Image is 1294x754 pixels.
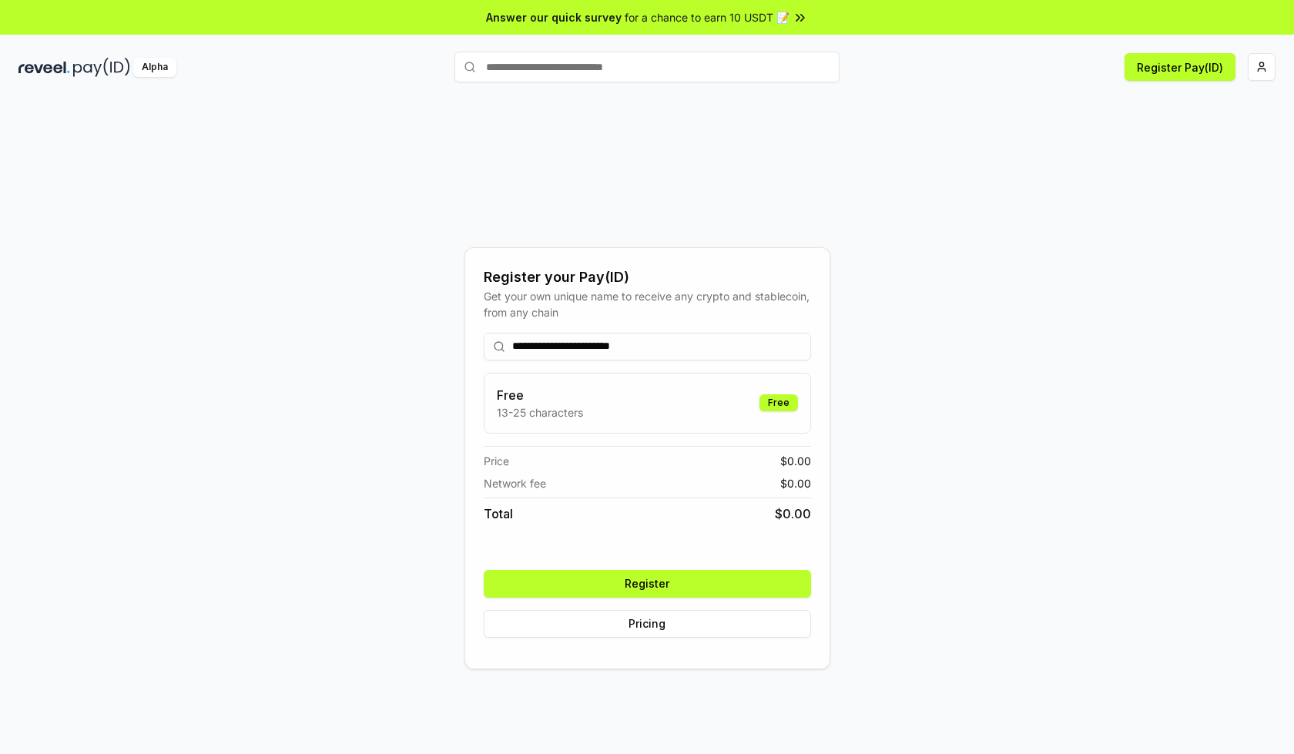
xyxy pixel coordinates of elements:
img: pay_id [73,58,130,77]
p: 13-25 characters [497,404,583,421]
button: Register Pay(ID) [1125,53,1235,81]
img: reveel_dark [18,58,70,77]
span: $ 0.00 [780,453,811,469]
div: Alpha [133,58,176,77]
div: Get your own unique name to receive any crypto and stablecoin, from any chain [484,288,811,320]
span: Answer our quick survey [486,9,622,25]
div: Register your Pay(ID) [484,266,811,288]
span: for a chance to earn 10 USDT 📝 [625,9,789,25]
span: $ 0.00 [775,504,811,523]
button: Register [484,570,811,598]
div: Free [759,394,798,411]
span: $ 0.00 [780,475,811,491]
button: Pricing [484,610,811,638]
h3: Free [497,386,583,404]
span: Total [484,504,513,523]
span: Network fee [484,475,546,491]
span: Price [484,453,509,469]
